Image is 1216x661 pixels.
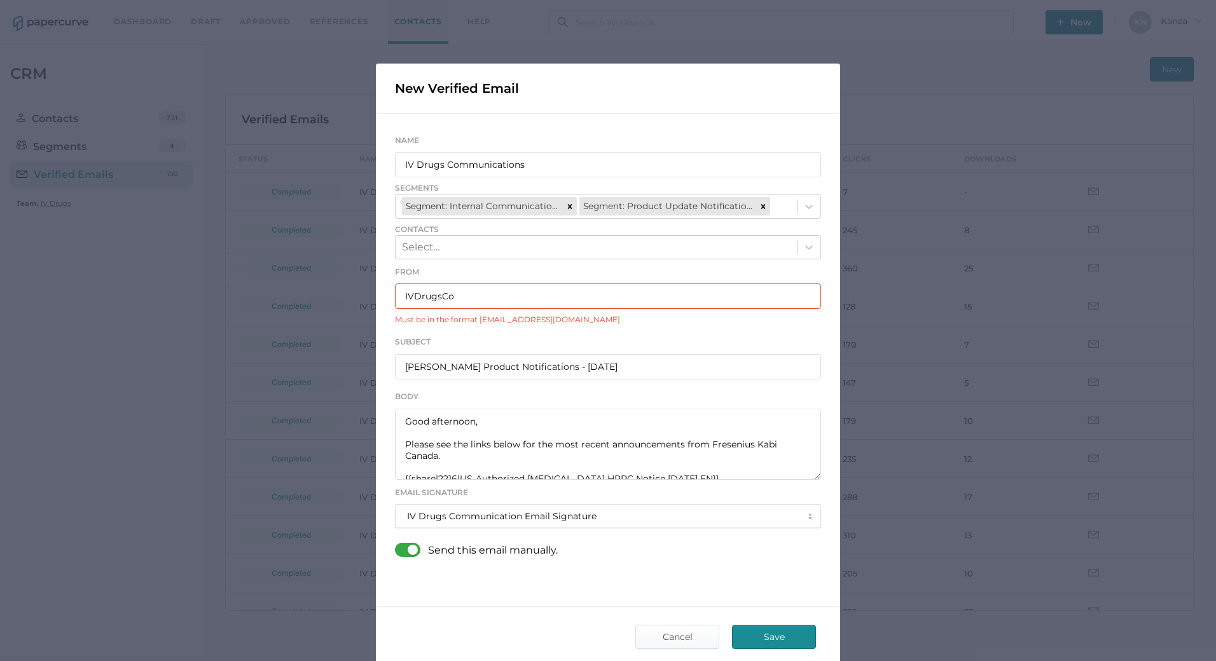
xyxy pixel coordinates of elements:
[395,135,419,145] span: Name
[395,313,821,327] p: Must be in the format [EMAIL_ADDRESS][DOMAIN_NAME]
[635,625,719,649] button: Cancel
[395,354,821,379] input: Subject
[395,392,418,401] span: Body
[732,625,816,649] button: Save
[395,267,419,276] span: From
[407,510,801,522] div: IV Drugs Communication Email Signature
[395,504,821,528] button: IV Drugs Communication Email Signature
[744,625,804,648] span: Save
[428,543,558,557] p: Send this email manually.
[395,487,468,497] span: Email Signature
[579,197,756,215] div: Segment: Product Update Notifications
[402,240,439,254] div: Select...
[376,64,840,113] div: New Verified Email
[395,152,821,177] input: Name
[395,182,821,194] span: Segments
[395,283,821,309] input: name@company.com
[647,625,707,648] span: Cancel
[395,337,431,346] span: Subject
[402,197,563,215] div: Segment: Internal Communications
[395,224,821,235] span: Contacts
